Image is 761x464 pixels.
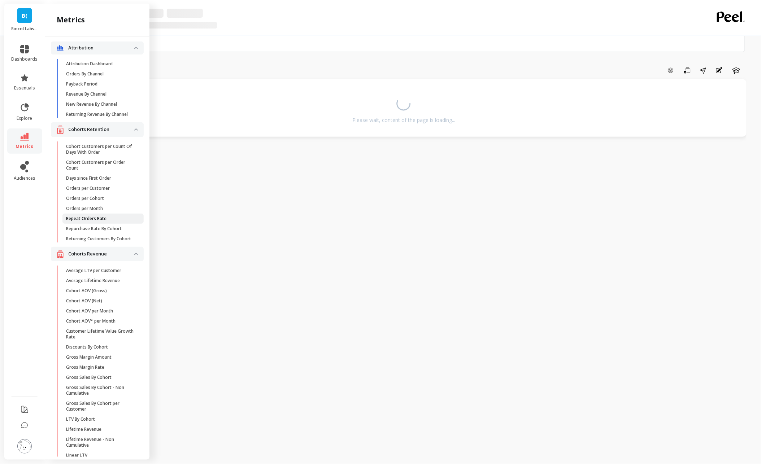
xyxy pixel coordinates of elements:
span: essentials [14,85,35,91]
span: dashboards [12,56,38,62]
img: down caret icon [134,128,138,131]
p: Returning Revenue By Channel [66,111,128,117]
p: Cohorts Retention [68,126,134,133]
span: metrics [16,144,34,149]
p: Customer Lifetime Value Growth Rate [66,328,135,340]
span: audiences [14,175,35,181]
p: Returning Customers By Cohort [66,236,131,242]
p: Cohort AOV (Net) [66,298,102,304]
p: Days since First Order [66,175,111,181]
p: Orders per Cohort [66,196,104,201]
p: Linear LTV [66,452,87,458]
img: navigation item icon [57,45,64,51]
p: New Revenue By Channel [66,101,117,107]
p: Orders By Channel [66,71,104,77]
p: Gross Sales By Cohort per Customer [66,400,135,412]
p: Lifetime Revenue [66,426,101,432]
p: Attribution [68,44,134,52]
p: Discounts By Cohort [66,344,108,350]
p: Revenue By Channel [66,91,106,97]
p: Repeat Orders Rate [66,216,106,222]
img: down caret icon [134,47,138,49]
img: navigation item icon [57,250,64,259]
span: explore [17,115,32,121]
p: Attribution Dashboard [66,61,113,67]
img: navigation item icon [57,125,64,134]
p: Gross Margin Rate [66,364,104,370]
p: Payback Period [66,81,97,87]
img: down caret icon [134,253,138,255]
p: Gross Margin Amount [66,354,112,360]
p: Biocol Labs (US) [12,26,38,32]
p: Orders per Month [66,206,103,211]
div: Please wait, content of the page is loading... [352,117,455,124]
p: Lifetime Revenue - Non Cumulative [66,437,135,448]
p: Orders per Customer [66,185,110,191]
span: B( [22,12,27,20]
p: Cohort Customers per Count Of Days With Order [66,144,135,155]
h2: metrics [57,15,85,25]
p: Cohort AOV* per Month [66,318,116,324]
p: Cohort AOV (Gross) [66,288,107,294]
p: Cohorts Revenue [68,250,134,258]
p: LTV By Cohort [66,416,95,422]
p: Cohort AOV per Month [66,308,113,314]
p: Average Lifetime Revenue [66,278,120,284]
p: Gross Sales By Cohort [66,375,112,380]
p: Repurchase Rate By Cohort [66,226,122,232]
img: profile picture [17,439,32,454]
p: Gross Sales By Cohort - Non Cumulative [66,385,135,396]
p: Average LTV per Customer [66,268,121,273]
p: Cohort Customers per Order Count [66,159,135,171]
